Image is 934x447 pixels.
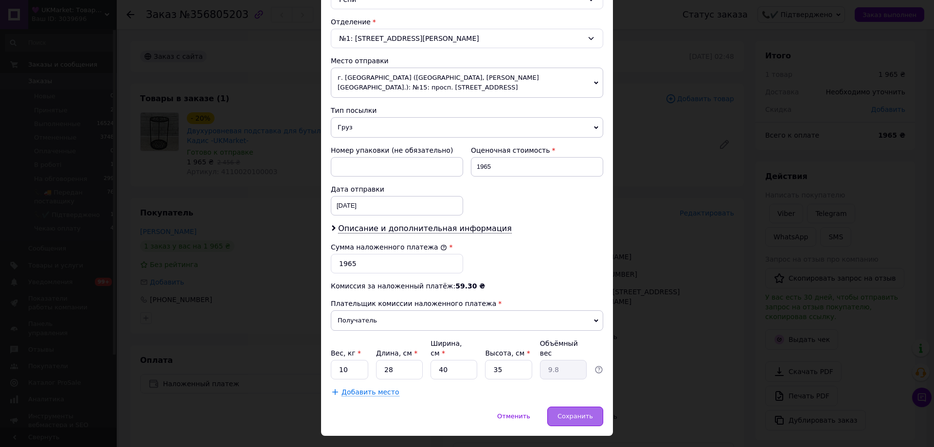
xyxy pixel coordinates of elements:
[338,224,512,233] span: Описание и дополнительная информация
[331,117,603,138] span: Груз
[341,388,399,396] span: Добавить место
[455,282,485,290] span: 59.30 ₴
[431,340,462,357] label: Ширина, см
[331,349,361,357] label: Вес, кг
[331,281,603,291] div: Комиссия за наложенный платёж:
[331,300,496,307] span: Плательщик комиссии наложенного платежа
[331,29,603,48] div: №1: [STREET_ADDRESS][PERSON_NAME]
[497,412,530,420] span: Отменить
[331,145,463,155] div: Номер упаковки (не обязательно)
[540,339,587,358] div: Объёмный вес
[331,243,447,251] label: Сумма наложенного платежа
[331,184,463,194] div: Дата отправки
[331,107,377,114] span: Тип посылки
[471,145,603,155] div: Оценочная стоимость
[376,349,417,357] label: Длина, см
[331,17,603,27] div: Отделение
[331,310,603,331] span: Получатель
[485,349,530,357] label: Высота, см
[557,412,593,420] span: Сохранить
[331,68,603,98] span: г. [GEOGRAPHIC_DATA] ([GEOGRAPHIC_DATA], [PERSON_NAME][GEOGRAPHIC_DATA].): №15: просп. [STREET_AD...
[331,57,389,65] span: Место отправки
